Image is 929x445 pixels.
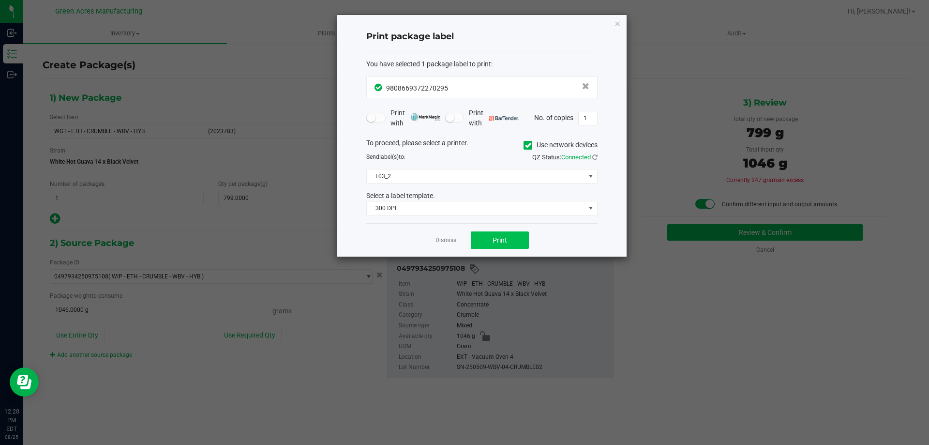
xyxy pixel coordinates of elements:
span: 300 DPI [367,201,585,215]
span: L03_2 [367,169,585,183]
img: bartender.png [489,116,519,121]
a: Dismiss [435,236,456,245]
span: label(s) [379,153,399,160]
span: Send to: [366,153,405,160]
label: Use network devices [524,140,598,150]
span: Print with [390,108,440,128]
iframe: Resource center [10,368,39,397]
span: QZ Status: [532,153,598,161]
span: Connected [561,153,591,161]
div: Select a label template. [359,191,605,201]
span: 9808669372270295 [386,84,448,92]
img: mark_magic_cybra.png [411,113,440,121]
button: Print [471,231,529,249]
span: In Sync [375,82,384,92]
div: : [366,59,598,69]
span: Print with [469,108,519,128]
span: You have selected 1 package label to print [366,60,491,68]
span: Print [493,236,507,244]
h4: Print package label [366,31,598,43]
span: No. of copies [534,113,573,121]
div: To proceed, please select a printer. [359,138,605,153]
